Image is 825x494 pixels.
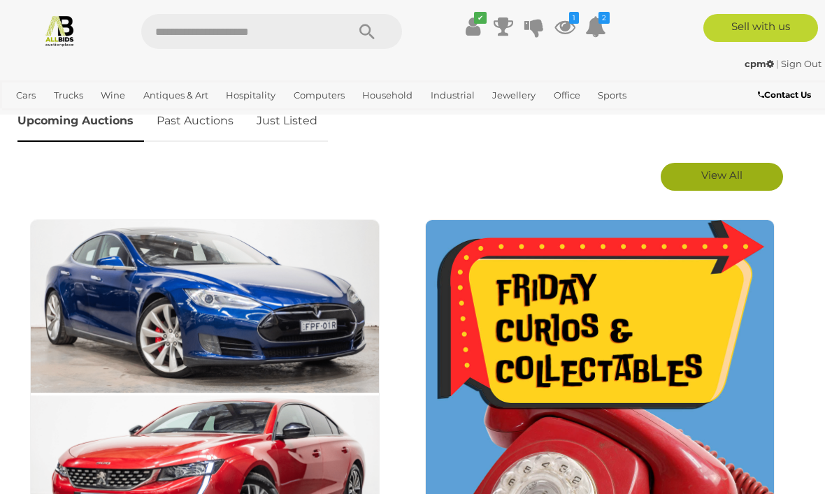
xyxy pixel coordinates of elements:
[146,101,244,142] a: Past Auctions
[10,84,41,107] a: Cars
[43,14,76,47] img: Allbids.com.au
[95,84,131,107] a: Wine
[487,84,541,107] a: Jewellery
[246,101,328,142] a: Just Listed
[548,84,586,107] a: Office
[592,84,632,107] a: Sports
[776,58,779,69] span: |
[220,84,281,107] a: Hospitality
[288,84,350,107] a: Computers
[48,84,89,107] a: Trucks
[17,101,144,142] a: Upcoming Auctions
[425,84,480,107] a: Industrial
[703,14,818,42] a: Sell with us
[569,12,579,24] i: 1
[585,14,606,39] a: 2
[745,58,774,69] strong: cpm
[781,58,822,69] a: Sign Out
[357,84,418,107] a: Household
[598,12,610,24] i: 2
[661,163,783,191] a: View All
[10,107,121,130] a: [GEOGRAPHIC_DATA]
[138,84,214,107] a: Antiques & Art
[554,14,575,39] a: 1
[745,58,776,69] a: cpm
[701,168,742,182] span: View All
[758,87,815,103] a: Contact Us
[474,12,487,24] i: ✔
[332,14,402,49] button: Search
[462,14,483,39] a: ✔
[758,89,811,100] b: Contact Us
